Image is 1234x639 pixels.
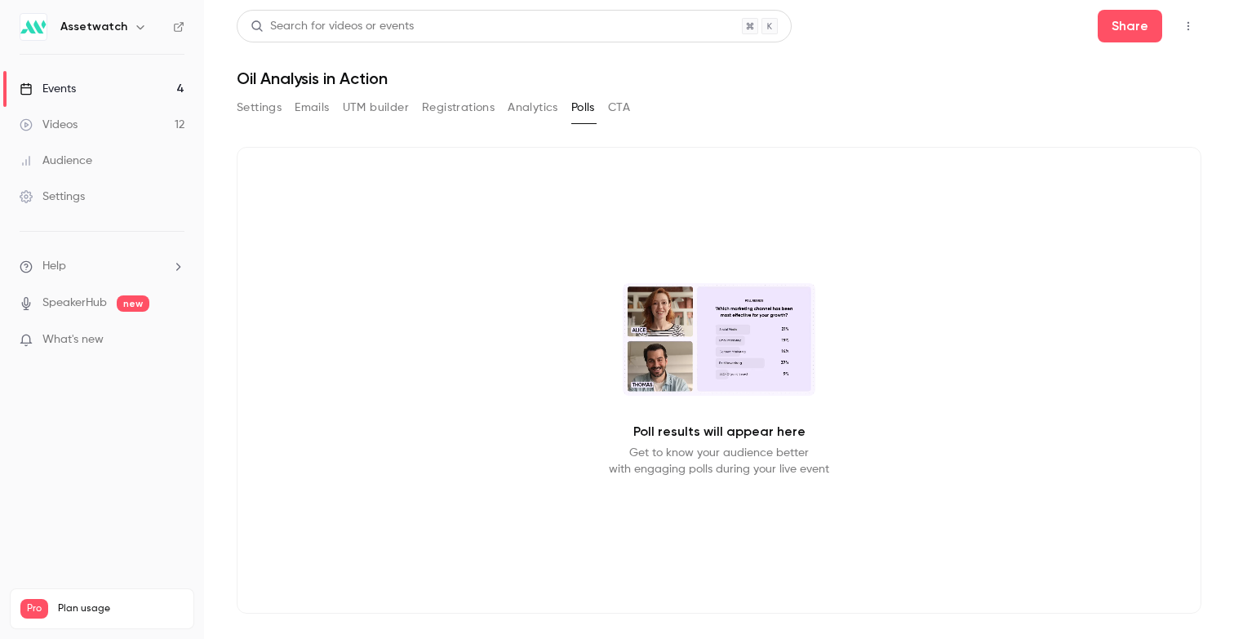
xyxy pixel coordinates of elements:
button: Settings [237,95,282,121]
a: SpeakerHub [42,295,107,312]
div: Audience [20,153,92,169]
iframe: Noticeable Trigger [165,333,184,348]
button: UTM builder [343,95,409,121]
h1: Oil Analysis in Action [237,69,1201,88]
button: Polls [571,95,595,121]
button: Share [1098,10,1162,42]
div: Events [20,81,76,97]
button: Emails [295,95,329,121]
h6: Assetwatch [60,19,127,35]
button: Registrations [422,95,495,121]
p: Get to know your audience better with engaging polls during your live event [609,445,829,477]
p: Poll results will appear here [633,422,806,442]
div: Search for videos or events [251,18,414,35]
li: help-dropdown-opener [20,258,184,275]
span: new [117,295,149,312]
button: CTA [608,95,630,121]
span: Help [42,258,66,275]
div: Settings [20,189,85,205]
button: Analytics [508,95,558,121]
span: Pro [20,599,48,619]
div: Videos [20,117,78,133]
img: Assetwatch [20,14,47,40]
span: Plan usage [58,602,184,615]
span: What's new [42,331,104,348]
